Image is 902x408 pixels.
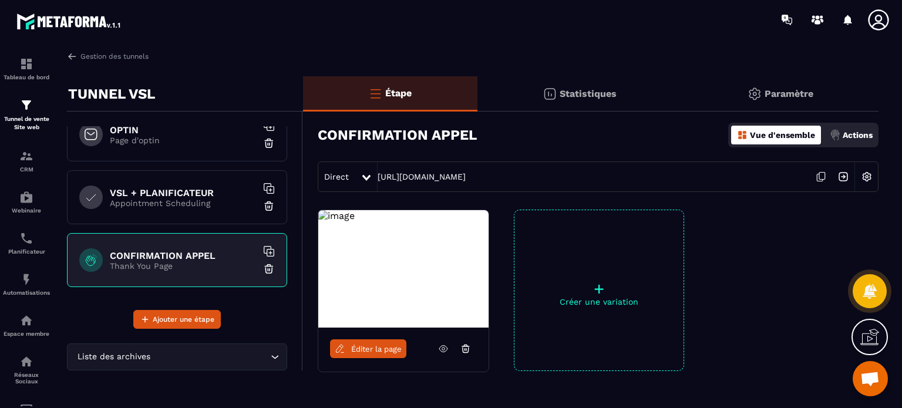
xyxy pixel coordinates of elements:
h3: CONFIRMATION APPEL [318,127,477,143]
img: formation [19,57,33,71]
img: arrow-next.bcc2205e.svg [832,166,854,188]
a: automationsautomationsEspace membre [3,305,50,346]
a: Gestion des tunnels [67,51,149,62]
img: trash [263,200,275,212]
img: arrow [67,51,78,62]
img: trash [263,137,275,149]
h6: CONFIRMATION APPEL [110,250,257,261]
p: Statistiques [560,88,617,99]
img: stats.20deebd0.svg [543,87,557,101]
img: social-network [19,355,33,369]
span: Ajouter une étape [153,313,214,325]
img: setting-gr.5f69749f.svg [748,87,762,101]
p: Espace membre [3,331,50,337]
img: image [318,210,355,221]
div: Search for option [67,343,287,370]
a: schedulerschedulerPlanificateur [3,222,50,264]
p: Réseaux Sociaux [3,372,50,385]
img: trash [263,263,275,275]
input: Search for option [153,350,268,363]
p: TUNNEL VSL [68,82,155,106]
p: Tableau de bord [3,74,50,80]
a: Éditer la page [330,339,406,358]
p: Thank You Page [110,261,257,271]
img: setting-w.858f3a88.svg [856,166,878,188]
span: Éditer la page [351,345,402,353]
p: + [514,281,684,297]
img: automations [19,190,33,204]
button: Ajouter une étape [133,310,221,329]
span: Liste des archives [75,350,153,363]
img: logo [16,11,122,32]
a: formationformationCRM [3,140,50,181]
img: automations [19,313,33,328]
p: Actions [843,130,873,140]
img: formation [19,149,33,163]
p: CRM [3,166,50,173]
p: Paramètre [765,88,813,99]
p: Vue d'ensemble [750,130,815,140]
img: automations [19,272,33,286]
p: Créer une variation [514,297,684,306]
div: Ouvrir le chat [853,361,888,396]
a: [URL][DOMAIN_NAME] [378,172,466,181]
a: formationformationTableau de bord [3,48,50,89]
a: automationsautomationsWebinaire [3,181,50,222]
p: Appointment Scheduling [110,198,257,208]
p: Étape [385,87,412,99]
p: Tunnel de vente Site web [3,115,50,131]
a: formationformationTunnel de vente Site web [3,89,50,140]
a: social-networksocial-networkRéseaux Sociaux [3,346,50,393]
p: Planificateur [3,248,50,255]
img: actions.d6e523a2.png [830,130,840,140]
img: dashboard-orange.40269519.svg [737,130,748,140]
span: Direct [324,172,349,181]
img: scheduler [19,231,33,245]
img: formation [19,98,33,112]
h6: VSL + PLANIFICATEUR [110,187,257,198]
h6: OPTIN [110,124,257,136]
img: bars-o.4a397970.svg [368,86,382,100]
p: Automatisations [3,289,50,296]
a: automationsautomationsAutomatisations [3,264,50,305]
p: Webinaire [3,207,50,214]
p: Page d'optin [110,136,257,145]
